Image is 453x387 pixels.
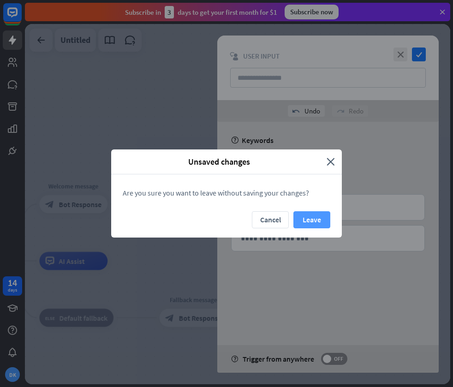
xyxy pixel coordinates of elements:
span: Are you sure you want to leave without saving your changes? [123,188,309,197]
button: Cancel [252,211,289,228]
button: Open LiveChat chat widget [7,4,35,31]
button: Leave [293,211,330,228]
i: close [327,156,335,167]
span: Unsaved changes [118,156,320,167]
